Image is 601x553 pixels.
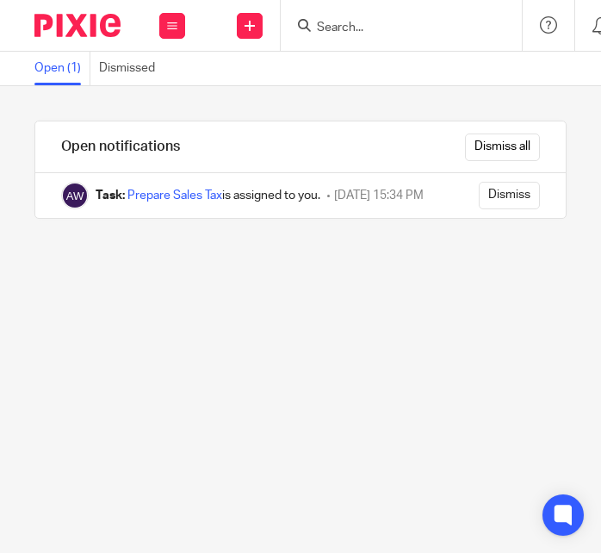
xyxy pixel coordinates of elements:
h1: Open notifications [61,138,180,156]
div: is assigned to you. [96,187,320,204]
input: Dismiss all [465,134,540,161]
input: Dismiss [479,182,540,209]
b: Task: [96,190,125,202]
input: Search [315,21,470,36]
a: Dismissed [99,52,164,85]
a: Open (1) [34,52,90,85]
img: Pixie [34,14,121,37]
a: Prepare Sales Tax [127,190,222,202]
span: [DATE] 15:34 PM [334,190,424,202]
img: Alexis Witkowski [61,182,89,209]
